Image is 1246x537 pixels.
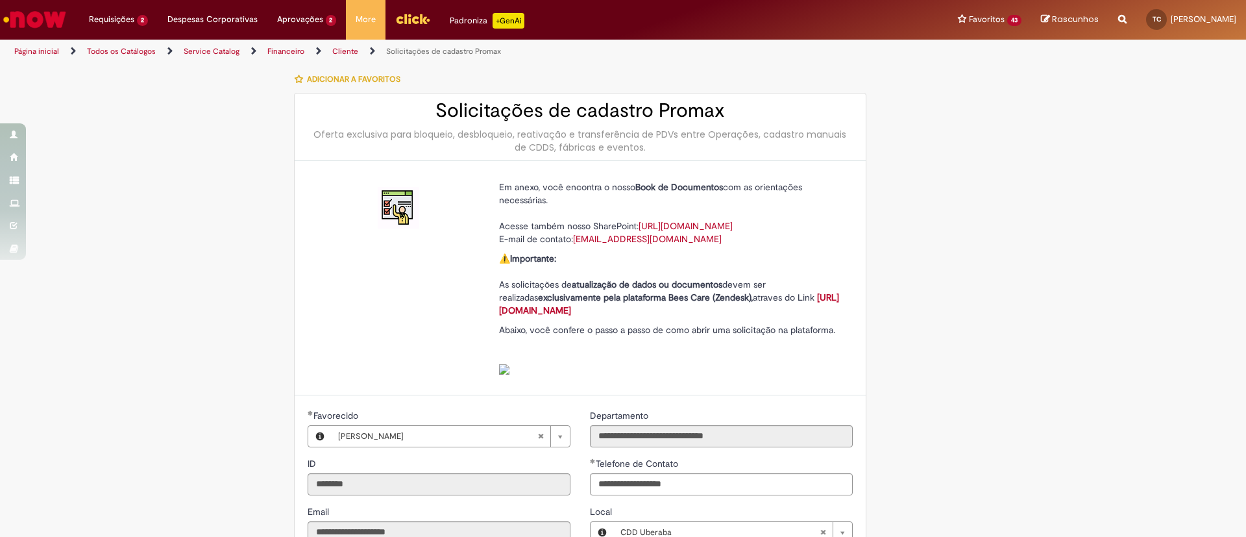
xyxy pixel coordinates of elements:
[590,425,853,447] input: Departamento
[590,410,651,421] span: Somente leitura - Departamento
[590,458,596,464] span: Obrigatório Preenchido
[531,426,550,447] abbr: Limpar campo Favorecido
[267,46,304,56] a: Financeiro
[1,6,68,32] img: ServiceNow
[573,233,722,245] a: [EMAIL_ADDRESS][DOMAIN_NAME]
[572,279,722,290] strong: atualização de dados ou documentos
[308,505,332,518] label: Somente leitura - Email
[1153,15,1161,23] span: TC
[326,15,337,26] span: 2
[590,409,651,422] label: Somente leitura - Departamento
[590,506,615,518] span: Local
[332,46,358,56] a: Cliente
[87,46,156,56] a: Todos os Catálogos
[395,9,430,29] img: click_logo_yellow_360x200.png
[308,506,332,518] span: Somente leitura - Email
[538,292,753,303] strong: exclusivamente pela plataforma Bees Care (Zendesk),
[356,13,376,26] span: More
[277,13,323,26] span: Aprovações
[184,46,239,56] a: Service Catalog
[308,128,853,154] div: Oferta exclusiva para bloqueio, desbloqueio, reativação e transferência de PDVs entre Operações, ...
[308,100,853,121] h2: Solicitações de cadastro Promax
[590,473,853,495] input: Telefone de Contato
[450,13,524,29] div: Padroniza
[338,426,537,447] span: [PERSON_NAME]
[332,426,570,447] a: [PERSON_NAME]Limpar campo Favorecido
[308,410,313,416] span: Obrigatório Preenchido
[14,46,59,56] a: Página inicial
[308,458,319,469] span: Somente leitura - ID
[313,410,361,421] span: Necessários - Favorecido
[1007,15,1021,26] span: 43
[307,74,400,84] span: Adicionar a Favoritos
[499,364,509,375] img: sys_attachment.do
[308,457,319,470] label: Somente leitura - ID
[499,252,843,317] p: ⚠️ As solicitações de devem ser realizadas atraves do Link
[499,292,839,316] a: [URL][DOMAIN_NAME]
[1052,13,1099,25] span: Rascunhos
[639,220,733,232] a: [URL][DOMAIN_NAME]
[10,40,821,64] ul: Trilhas de página
[308,473,570,495] input: ID
[1041,14,1099,26] a: Rascunhos
[596,458,681,469] span: Telefone de Contato
[635,181,723,193] strong: Book de Documentos
[378,187,419,229] img: Solicitações de cadastro Promax
[386,46,501,56] a: Solicitações de cadastro Promax
[969,13,1005,26] span: Favoritos
[137,15,148,26] span: 2
[499,181,843,245] p: Em anexo, você encontra o nosso com as orientações necessárias. Acesse também nosso SharePoint: E...
[294,66,408,93] button: Adicionar a Favoritos
[499,323,843,375] p: Abaixo, você confere o passo a passo de como abrir uma solicitação na plataforma.
[308,426,332,447] button: Favorecido, Visualizar este registro Tassia Soares Farnesi Correia
[493,13,524,29] p: +GenAi
[167,13,258,26] span: Despesas Corporativas
[1171,14,1236,25] span: [PERSON_NAME]
[89,13,134,26] span: Requisições
[510,253,556,264] strong: Importante:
